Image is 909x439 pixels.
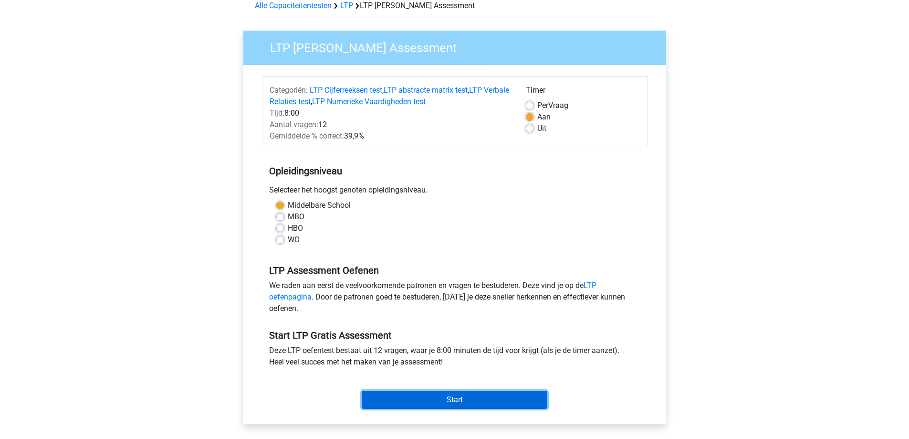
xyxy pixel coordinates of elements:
span: Categoriën: [270,86,308,95]
div: We raden aan eerst de veelvoorkomende patronen en vragen te bestuderen. Deze vind je op de . Door... [262,280,648,318]
span: Aantal vragen: [270,120,318,129]
a: LTP abstracte matrix test [384,86,468,95]
a: LTP [340,1,353,10]
a: LTP Numerieke Vaardigheden test [312,97,426,106]
label: Uit [537,123,546,134]
span: Tijd: [270,108,284,118]
h5: Opleidingsniveau [269,161,640,181]
div: Timer [526,85,640,100]
label: Vraag [537,100,568,111]
label: MBO [288,211,304,223]
a: LTP Cijferreeksen test [310,86,382,95]
a: Alle Capaciteitentesten [255,1,332,10]
span: Gemiddelde % correct: [270,131,344,140]
div: Deze LTP oefentest bestaat uit 12 vragen, waar je 8:00 minuten de tijd voor krijgt (als je de tim... [262,345,648,372]
label: WO [288,234,300,246]
span: Per [537,101,548,110]
div: 39,9% [262,130,519,142]
div: 8:00 [262,107,519,119]
h3: LTP [PERSON_NAME] Assessment [259,37,659,55]
h5: Start LTP Gratis Assessment [269,330,640,341]
div: , , , [262,85,519,107]
label: Middelbare School [288,200,351,211]
div: Selecteer het hoogst genoten opleidingsniveau. [262,184,648,200]
label: HBO [288,223,303,234]
h5: LTP Assessment Oefenen [269,265,640,276]
input: Start [362,391,547,409]
label: Aan [537,111,551,123]
div: 12 [262,119,519,130]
